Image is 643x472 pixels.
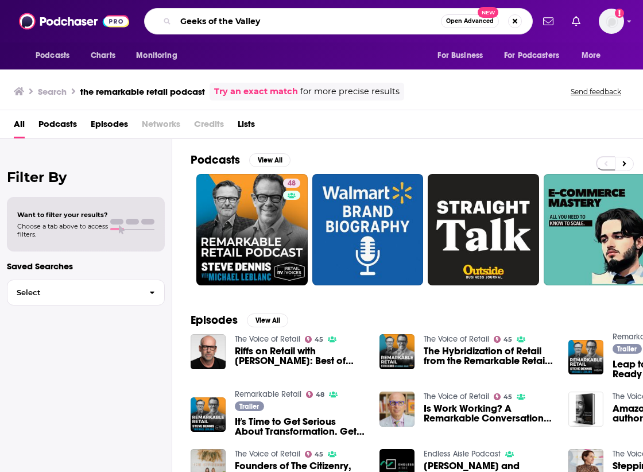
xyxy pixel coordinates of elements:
span: Networks [142,115,180,138]
a: Is Work Working? A Remarkable Conversation with Seth Godin: A Pickup from the Remarkable Retail #... [424,404,555,423]
a: 45 [494,336,513,343]
a: The Voice of Retail [235,334,300,344]
span: 45 [315,452,323,457]
a: 45 [305,336,324,343]
a: EpisodesView All [191,313,288,327]
button: open menu [128,45,192,67]
a: Remarkable Retail [235,389,301,399]
span: Is Work Working? A Remarkable Conversation with [PERSON_NAME]: A Pickup from the Remarkable Retai... [424,404,555,423]
a: Try an exact match [214,85,298,98]
a: The Voice of Retail [424,334,489,344]
a: The Voice of Retail [235,449,300,459]
a: 45 [305,451,324,458]
span: 45 [503,337,512,342]
span: 48 [316,392,324,397]
span: The Hybridization of Retail from the Remarkable Retail podcast with [PERSON_NAME] [424,346,555,366]
span: 45 [503,394,512,400]
a: 48 [283,179,300,188]
button: open menu [28,45,84,67]
span: Trailer [239,403,259,410]
span: For Business [437,48,483,64]
input: Search podcasts, credits, & more... [176,12,441,30]
a: 45 [494,393,513,400]
img: Is Work Working? A Remarkable Conversation with Seth Godin: A Pickup from the Remarkable Retail #... [379,392,415,427]
a: Episodes [91,115,128,138]
span: Logged in as sophiak [599,9,624,34]
span: Podcasts [36,48,69,64]
span: 48 [288,178,296,189]
a: Show notifications dropdown [567,11,585,31]
button: open menu [429,45,497,67]
img: Podchaser - Follow, Share and Rate Podcasts [19,10,129,32]
button: Select [7,280,165,305]
h2: Podcasts [191,153,240,167]
span: More [582,48,601,64]
span: 45 [315,337,323,342]
span: for more precise results [300,85,400,98]
button: Open AdvancedNew [441,14,499,28]
button: View All [249,153,290,167]
a: Riffs on Retail with Scott Galloway: Best of Remarkable Retail #podcast [235,346,366,366]
a: Lists [238,115,255,138]
img: User Profile [599,9,624,34]
span: Riffs on Retail with [PERSON_NAME]: Best of Remarkable Retail #podcast [235,346,366,366]
span: Charts [91,48,115,64]
button: Send feedback [567,87,625,96]
p: Saved Searches [7,261,165,272]
img: Amazon Unbound with author Brad Stone from Season Three of the Remarkable Retail podcast [568,392,603,427]
button: open menu [497,45,576,67]
a: PodcastsView All [191,153,290,167]
span: Choose a tab above to access filters. [17,222,108,238]
a: 48 [196,174,308,285]
a: The Hybridization of Retail from the Remarkable Retail podcast with Steve Dennis [424,346,555,366]
span: Monitoring [136,48,177,64]
img: The Hybridization of Retail from the Remarkable Retail podcast with Steve Dennis [379,334,415,369]
span: Open Advanced [446,18,494,24]
img: Leap to Higher Ground: Get Ready for Season 8 of the Remarkable Retail Podcast [568,340,603,375]
h3: Search [38,86,67,97]
span: New [478,7,498,18]
a: Endless Aisle Podcast [424,449,501,459]
a: Charts [83,45,122,67]
button: open menu [574,45,615,67]
h2: Filter By [7,169,165,185]
button: View All [247,314,288,327]
a: Podcasts [38,115,77,138]
span: Select [7,289,140,296]
span: Trailer [617,346,637,353]
div: Search podcasts, credits, & more... [144,8,533,34]
span: Want to filter your results? [17,211,108,219]
a: 48 [306,391,325,398]
button: Show profile menu [599,9,624,34]
h3: the remarkable retail podcast [80,86,205,97]
img: Riffs on Retail with Scott Galloway: Best of Remarkable Retail #podcast [191,334,226,369]
a: All [14,115,25,138]
a: It's Time to Get Serious About Transformation. Get Ready for Season 7 of the Remarkable Retail Po... [235,417,366,436]
a: The Voice of Retail [424,392,489,401]
img: It's Time to Get Serious About Transformation. Get Ready for Season 7 of the Remarkable Retail Po... [191,397,226,432]
svg: Add a profile image [615,9,624,18]
span: Credits [194,115,224,138]
span: For Podcasters [504,48,559,64]
h2: Episodes [191,313,238,327]
a: Show notifications dropdown [539,11,558,31]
